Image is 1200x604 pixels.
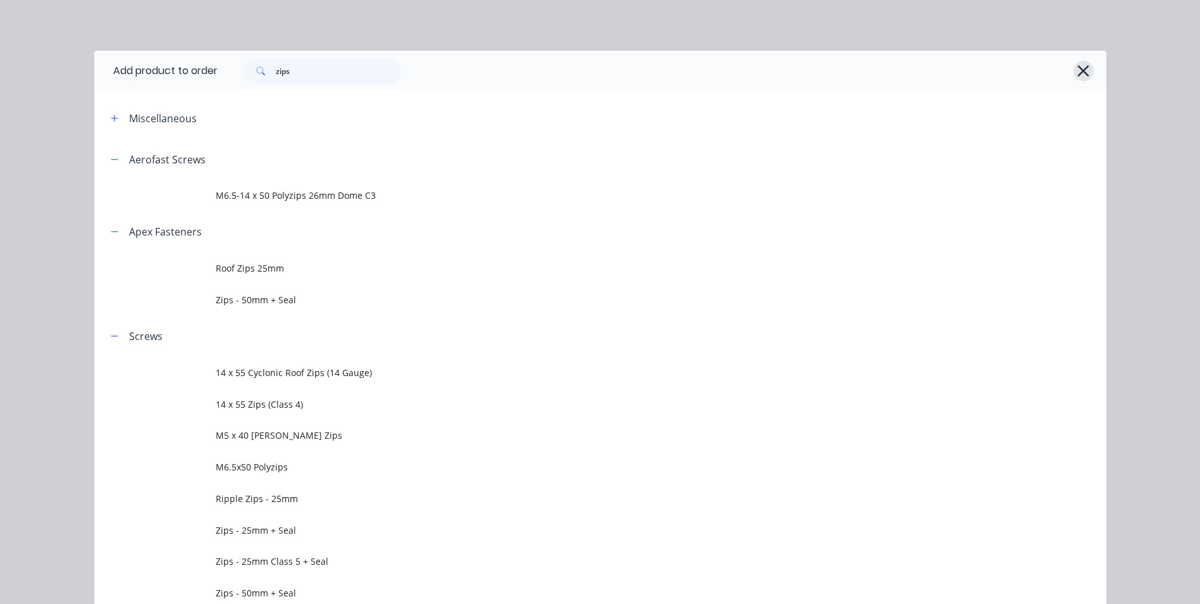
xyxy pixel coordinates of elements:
span: M5 x 40 [PERSON_NAME] Zips [216,429,928,442]
span: 14 x 55 Cyclonic Roof Zips (14 Gauge) [216,366,928,379]
span: Zips - 50mm + Seal [216,586,928,600]
span: Roof Zips 25mm [216,261,928,275]
span: M6.5x50 Polyzips [216,460,928,474]
span: Zips - 50mm + Seal [216,293,928,306]
span: M6.5-14 x 50 Polyzips 26mm Dome C3 [216,189,928,202]
div: Add product to order [94,51,218,91]
div: Aerofast Screws [129,152,206,167]
span: 14 x 55 Zips (Class 4) [216,398,928,411]
span: Zips - 25mm Class 5 + Seal [216,555,928,568]
div: Screws [129,329,163,344]
span: Ripple Zips - 25mm [216,492,928,505]
div: Apex Fasteners [129,224,202,239]
span: Zips - 25mm + Seal [216,524,928,537]
div: Miscellaneous [129,111,197,126]
input: Search... [276,58,401,84]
